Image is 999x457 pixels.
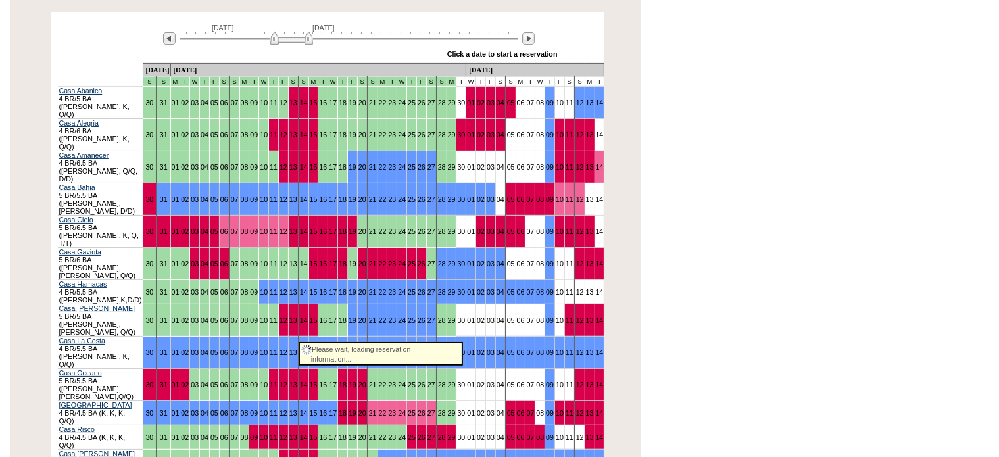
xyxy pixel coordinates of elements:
[172,409,180,417] a: 01
[477,195,485,203] a: 02
[250,195,258,203] a: 09
[369,260,377,268] a: 21
[556,409,564,417] a: 10
[467,288,475,296] a: 01
[388,288,396,296] a: 23
[172,195,180,203] a: 01
[358,288,366,296] a: 20
[300,163,308,171] a: 14
[358,409,366,417] a: 20
[526,195,534,203] a: 07
[59,304,135,312] a: Casa [PERSON_NAME]
[231,228,239,235] a: 07
[457,288,465,296] a: 30
[477,349,485,356] a: 02
[427,163,435,171] a: 27
[507,409,515,417] a: 05
[566,163,573,171] a: 11
[310,131,318,139] a: 15
[289,381,297,389] a: 13
[145,409,153,417] a: 30
[319,288,327,296] a: 16
[349,163,356,171] a: 19
[586,99,594,107] a: 13
[546,316,554,324] a: 09
[388,409,396,417] a: 23
[369,195,377,203] a: 21
[487,195,495,203] a: 03
[467,99,475,107] a: 01
[181,195,189,203] a: 02
[339,409,347,417] a: 18
[191,228,199,235] a: 03
[319,260,327,268] a: 16
[280,163,287,171] a: 12
[556,228,564,235] a: 10
[467,260,475,268] a: 01
[310,433,318,441] a: 15
[487,288,495,296] a: 03
[160,381,168,389] a: 31
[289,409,297,417] a: 13
[289,288,297,296] a: 13
[300,228,308,235] a: 14
[546,228,554,235] a: 09
[59,216,93,224] a: Casa Cielo
[319,409,327,417] a: 16
[231,409,239,417] a: 07
[477,288,485,296] a: 02
[250,228,258,235] a: 09
[457,260,465,268] a: 30
[260,228,268,235] a: 10
[448,260,456,268] a: 29
[220,349,228,356] a: 06
[576,131,584,139] a: 12
[477,99,485,107] a: 02
[596,99,604,107] a: 14
[546,288,554,296] a: 09
[596,409,604,417] a: 14
[536,195,544,203] a: 08
[310,288,318,296] a: 15
[280,349,287,356] a: 12
[145,349,153,356] a: 30
[497,99,504,107] a: 04
[517,195,525,203] a: 06
[241,409,249,417] a: 08
[586,409,594,417] a: 13
[300,131,308,139] a: 14
[260,288,268,296] a: 10
[438,260,446,268] a: 28
[270,409,278,417] a: 11
[181,228,189,235] a: 02
[379,260,387,268] a: 22
[586,260,594,268] a: 13
[487,260,495,268] a: 03
[526,349,534,356] a: 07
[59,151,109,159] a: Casa Amanecer
[526,409,534,417] a: 07
[201,349,208,356] a: 04
[398,316,406,324] a: 24
[388,260,396,268] a: 23
[231,195,239,203] a: 07
[220,409,228,417] a: 06
[310,99,318,107] a: 15
[546,349,554,356] a: 09
[507,349,515,356] a: 05
[349,316,356,324] a: 19
[438,195,446,203] a: 28
[408,163,416,171] a: 25
[477,228,485,235] a: 02
[398,163,406,171] a: 24
[310,195,318,203] a: 15
[398,260,406,268] a: 24
[566,409,573,417] a: 11
[586,316,594,324] a: 13
[160,409,168,417] a: 31
[418,288,426,296] a: 26
[260,349,268,356] a: 10
[408,316,416,324] a: 25
[566,195,573,203] a: 11
[201,195,208,203] a: 04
